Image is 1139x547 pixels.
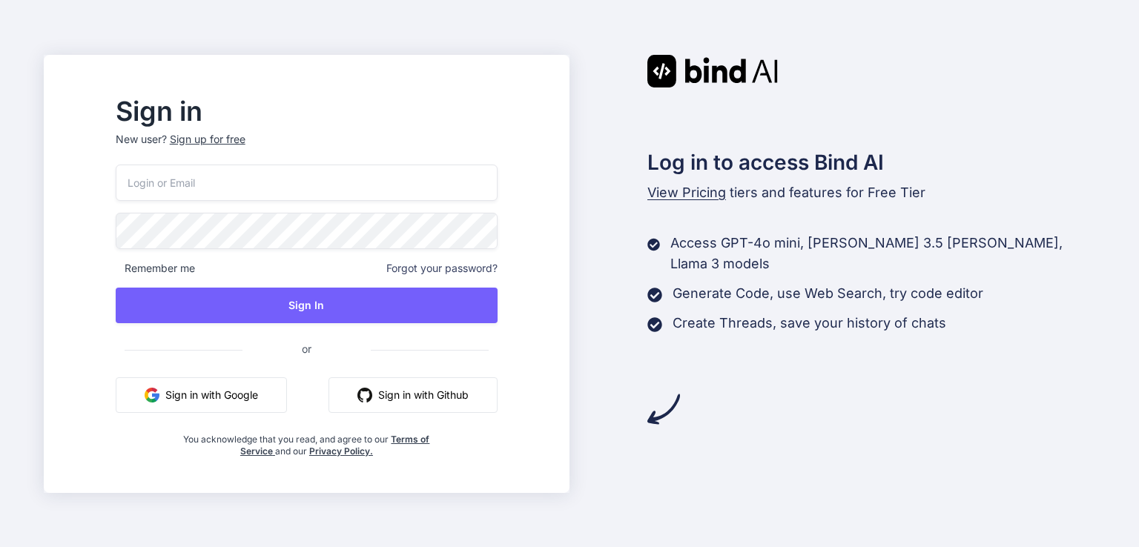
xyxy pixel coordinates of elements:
[116,165,498,201] input: Login or Email
[116,132,498,165] p: New user?
[647,55,778,87] img: Bind AI logo
[673,313,946,334] p: Create Threads, save your history of chats
[309,445,373,457] a: Privacy Policy.
[170,132,245,147] div: Sign up for free
[357,388,372,402] img: github
[116,99,498,123] h2: Sign in
[647,185,726,200] span: View Pricing
[386,261,498,276] span: Forgot your password?
[116,288,498,323] button: Sign In
[670,233,1095,274] p: Access GPT-4o mini, [PERSON_NAME] 3.5 [PERSON_NAME], Llama 3 models
[647,182,1095,203] p: tiers and features for Free Tier
[116,261,195,276] span: Remember me
[673,283,983,304] p: Generate Code, use Web Search, try code editor
[240,434,430,457] a: Terms of Service
[647,393,680,425] img: arrow
[116,377,287,413] button: Sign in with Google
[242,331,371,367] span: or
[647,147,1095,178] h2: Log in to access Bind AI
[329,377,498,413] button: Sign in with Github
[179,425,435,457] div: You acknowledge that you read, and agree to our and our
[145,388,159,402] img: google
